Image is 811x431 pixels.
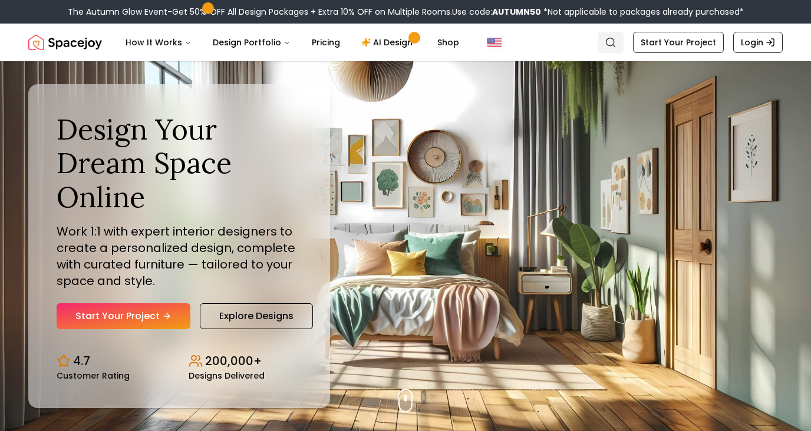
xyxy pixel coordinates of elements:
a: Explore Designs [200,303,313,329]
a: Start Your Project [633,32,724,53]
a: Login [733,32,783,53]
button: How It Works [116,31,201,54]
a: Pricing [302,31,350,54]
b: AUTUMN50 [492,6,541,18]
span: *Not applicable to packages already purchased* [541,6,744,18]
p: 4.7 [73,353,90,369]
small: Customer Rating [57,372,130,380]
img: Spacejoy Logo [28,31,102,54]
nav: Global [28,24,783,61]
a: Start Your Project [57,303,190,329]
div: Design stats [57,343,302,380]
div: The Autumn Glow Event-Get 50% OFF All Design Packages + Extra 10% OFF on Multiple Rooms. [68,6,744,18]
small: Designs Delivered [189,372,265,380]
h1: Design Your Dream Space Online [57,112,302,214]
a: AI Design [352,31,426,54]
nav: Main [116,31,469,54]
a: Spacejoy [28,31,102,54]
p: 200,000+ [205,353,262,369]
a: Shop [428,31,469,54]
img: United States [487,35,502,49]
button: Design Portfolio [203,31,300,54]
span: Use code: [452,6,541,18]
p: Work 1:1 with expert interior designers to create a personalized design, complete with curated fu... [57,223,302,289]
